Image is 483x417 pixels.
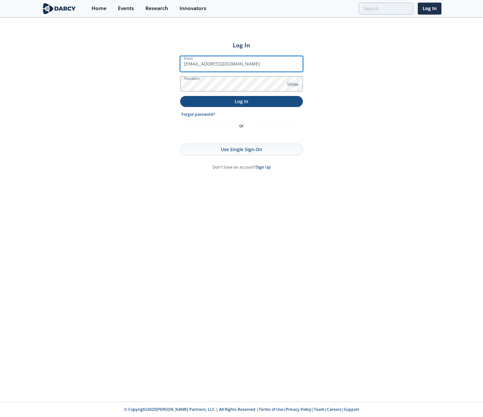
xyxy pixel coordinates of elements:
[287,81,299,88] span: Show
[184,56,193,61] label: Email
[327,407,341,412] a: Careers
[213,164,271,170] p: Don't have an account?
[344,407,359,412] a: Support
[359,3,413,15] input: Advanced Search
[180,96,303,107] button: Log In
[184,76,200,81] label: Password
[185,146,298,153] p: Use Single Sign-On
[180,144,303,155] a: Use Single Sign-On
[286,407,312,412] a: Privacy Policy
[256,164,271,170] a: Sign Up
[185,98,298,105] p: Log In
[418,3,441,15] a: Log In
[233,122,250,129] div: or
[145,6,168,11] div: Research
[17,407,466,412] p: © Copyright 2025 [PERSON_NAME] Partners, LLC | All Rights Reserved | | | | |
[181,112,215,117] a: Forgot password?
[180,41,303,49] h2: Log In
[42,3,77,14] img: logo-wide.svg
[92,6,106,11] div: Home
[259,407,283,412] a: Terms of Use
[314,407,325,412] a: Team
[180,6,206,11] div: Innovators
[118,6,134,11] div: Events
